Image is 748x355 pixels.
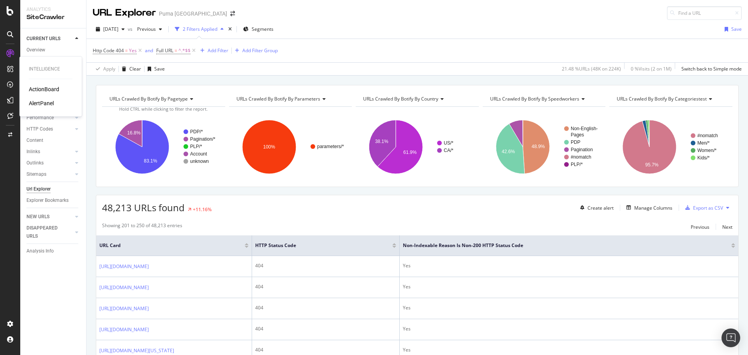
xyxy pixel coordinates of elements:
[229,113,351,181] div: A chart.
[154,65,165,72] div: Save
[99,305,149,313] a: [URL][DOMAIN_NAME]
[175,47,177,54] span: =
[99,242,243,249] span: URL Card
[159,10,227,18] div: Puma [GEOGRAPHIC_DATA]
[722,224,732,230] div: Next
[26,13,80,22] div: SiteCrawler
[623,203,672,212] button: Manage Columns
[693,205,723,211] div: Export as CSV
[26,247,54,255] div: Analysis Info
[26,6,80,13] div: Analytics
[26,196,69,205] div: Explorer Bookmarks
[26,35,60,43] div: CURRENT URLS
[587,205,614,211] div: Create alert
[127,130,141,136] text: 16.8%
[317,144,344,149] text: parameters/*
[691,222,709,231] button: Previous
[242,47,278,54] div: Add Filter Group
[615,93,725,105] h4: URLs Crawled By Botify By categoriestest
[119,106,208,112] span: Hold CTRL while clicking to filter the report.
[691,224,709,230] div: Previous
[103,65,115,72] div: Apply
[489,93,599,105] h4: URLs Crawled By Botify By speedworkers
[403,304,735,311] div: Yes
[26,170,46,178] div: Sitemaps
[722,329,740,347] div: Open Intercom Messenger
[197,46,228,55] button: Add Filter
[190,136,215,142] text: Pagination/*
[230,11,235,16] div: arrow-right-arrow-left
[26,148,73,156] a: Inlinks
[102,113,224,181] svg: A chart.
[190,159,209,164] text: unknown
[571,132,584,138] text: Pages
[403,283,735,290] div: Yes
[29,85,59,93] div: ActionBoard
[144,158,157,164] text: 83.1%
[26,46,81,54] a: Overview
[403,150,416,155] text: 61.9%
[183,26,217,32] div: 2 Filters Applied
[129,65,141,72] div: Clear
[403,242,720,249] span: Non-Indexable Reason is Non-200 HTTP Status Code
[362,93,472,105] h4: URLs Crawled By Botify By country
[681,65,742,72] div: Switch back to Simple mode
[29,99,54,107] a: AlertPanel
[26,159,73,167] a: Outlinks
[235,93,345,105] h4: URLs Crawled By Botify By parameters
[255,346,396,353] div: 404
[490,95,579,102] span: URLs Crawled By Botify By speedworkers
[252,26,273,32] span: Segments
[26,136,43,145] div: Content
[93,63,115,75] button: Apply
[255,304,396,311] div: 404
[93,6,156,19] div: URL Explorer
[190,144,202,149] text: PLP/*
[697,133,718,138] text: #nomatch
[571,140,580,145] text: PDP
[363,95,438,102] span: URLs Crawled By Botify By country
[26,196,81,205] a: Explorer Bookmarks
[26,224,66,240] div: DISAPPEARED URLS
[99,326,149,334] a: [URL][DOMAIN_NAME]
[531,144,545,149] text: 48.9%
[483,113,605,181] svg: A chart.
[109,95,188,102] span: URLs Crawled By Botify By pagetype
[646,162,659,168] text: 95.7%
[134,26,156,32] span: Previous
[93,23,128,35] button: [DATE]
[29,66,72,72] div: Intelligence
[722,222,732,231] button: Next
[145,47,153,54] div: and
[26,114,73,122] a: Performance
[255,325,396,332] div: 404
[403,325,735,332] div: Yes
[102,222,182,231] div: Showing 201 to 250 of 48,213 entries
[502,149,515,154] text: 42.6%
[99,284,149,291] a: [URL][DOMAIN_NAME]
[93,47,124,54] span: Http Code 404
[697,140,710,146] text: Men/*
[129,45,137,56] span: Yes
[236,95,320,102] span: URLs Crawled By Botify By parameters
[26,213,49,221] div: NEW URLS
[697,148,716,153] text: Women/*
[232,46,278,55] button: Add Filter Group
[697,155,710,161] text: Kids/*
[193,206,212,213] div: +11.16%
[403,262,735,269] div: Yes
[26,170,73,178] a: Sitemaps
[26,185,81,193] a: Url Explorer
[145,63,165,75] button: Save
[26,185,51,193] div: Url Explorer
[125,47,128,54] span: =
[108,93,218,105] h4: URLs Crawled By Botify By pagetype
[356,113,478,181] div: A chart.
[678,63,742,75] button: Switch back to Simple mode
[609,113,731,181] svg: A chart.
[255,242,381,249] span: HTTP Status Code
[99,263,149,270] a: [URL][DOMAIN_NAME]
